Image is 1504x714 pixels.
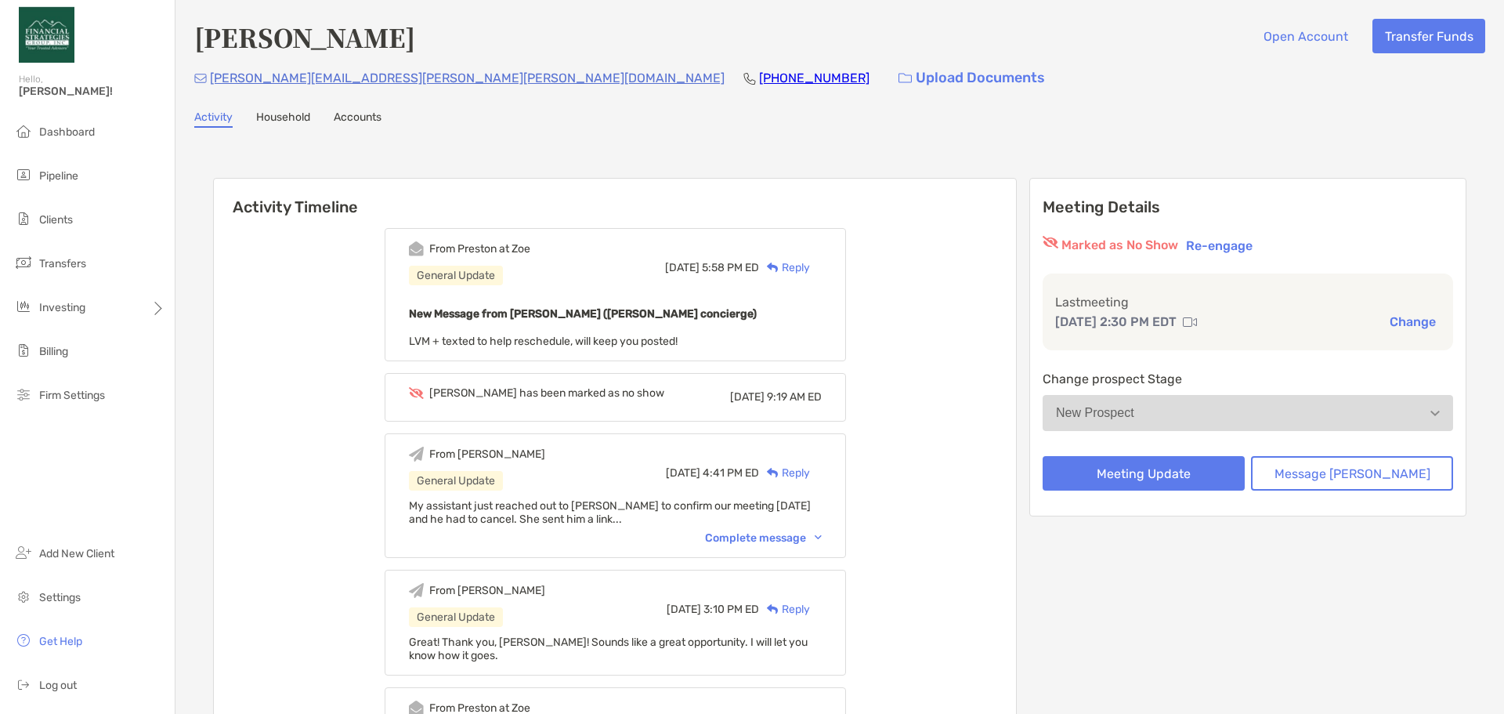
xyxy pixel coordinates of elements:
span: Firm Settings [39,389,105,402]
img: Chevron icon [815,535,822,540]
div: New Prospect [1056,406,1134,420]
p: Change prospect Stage [1043,369,1453,389]
img: Event icon [409,387,424,399]
img: Reply icon [767,604,779,614]
img: investing icon [14,297,33,316]
span: Settings [39,591,81,604]
span: Dashboard [39,125,95,139]
img: clients icon [14,209,33,228]
span: Transfers [39,257,86,270]
button: Meeting Update [1043,456,1245,491]
span: Billing [39,345,68,358]
img: Event icon [409,447,424,462]
span: LVM + texted to help reschedule, will keep you posted! [409,335,678,348]
a: Accounts [334,111,381,128]
img: settings icon [14,587,33,606]
span: 4:41 PM ED [703,466,759,480]
span: Great! Thank you, [PERSON_NAME]! Sounds like a great opportunity. I will let you know how it goes. [409,636,808,662]
span: [DATE] [666,466,700,480]
div: General Update [409,607,503,627]
button: Change [1385,314,1441,330]
button: Open Account [1251,19,1360,53]
img: Email Icon [194,74,207,83]
p: [PERSON_NAME][EMAIL_ADDRESS][PERSON_NAME][PERSON_NAME][DOMAIN_NAME] [210,68,725,88]
a: Household [256,111,310,128]
span: Investing [39,301,85,314]
p: Meeting Details [1043,198,1453,217]
p: Marked as No Show [1061,236,1178,255]
h6: Activity Timeline [214,179,1016,216]
img: logout icon [14,675,33,694]
a: [PHONE_NUMBER] [759,71,869,85]
button: Message [PERSON_NAME] [1251,456,1453,491]
img: transfers icon [14,253,33,272]
div: Reply [759,601,810,618]
img: Phone Icon [743,72,756,85]
div: General Update [409,266,503,285]
b: New Message from [PERSON_NAME] ([PERSON_NAME] concierge) [409,307,757,321]
span: Add New Client [39,547,114,560]
div: From [PERSON_NAME] [429,448,545,461]
img: Event icon [409,241,424,256]
img: Zoe Logo [19,6,74,63]
span: 9:19 AM ED [767,390,822,404]
img: Open dropdown arrow [1430,411,1440,416]
div: General Update [409,471,503,491]
span: [DATE] [667,603,701,616]
img: red eyr [1043,236,1058,248]
img: add_new_client icon [14,543,33,562]
img: button icon [898,73,912,84]
img: Event icon [409,583,424,598]
button: Re-engage [1181,236,1257,255]
a: Upload Documents [888,61,1055,95]
a: Activity [194,111,233,128]
span: [DATE] [665,261,700,274]
span: [PERSON_NAME]! [19,85,165,98]
img: pipeline icon [14,165,33,184]
div: [PERSON_NAME] has been marked as no show [429,386,664,400]
span: 3:10 PM ED [703,603,759,616]
img: communication type [1183,316,1197,328]
span: Log out [39,679,77,692]
p: [DATE] 2:30 PM EDT [1055,312,1177,332]
img: get-help icon [14,631,33,650]
h4: [PERSON_NAME] [194,19,415,55]
span: [DATE] [730,390,765,404]
button: New Prospect [1043,395,1453,431]
span: Pipeline [39,169,78,183]
div: Complete message [705,531,822,545]
span: 5:58 PM ED [702,261,759,274]
button: Transfer Funds [1372,19,1485,53]
span: Get Help [39,635,82,648]
div: From Preston at Zoe [429,242,530,256]
div: Reply [759,259,810,276]
p: Last meeting [1055,292,1441,312]
div: Reply [759,465,810,481]
img: billing icon [14,341,33,360]
span: Clients [39,213,73,227]
div: From [PERSON_NAME] [429,584,545,597]
span: My assistant just reached out to [PERSON_NAME] to confirm our meeting [DATE] and he had to cancel... [409,499,811,526]
img: firm-settings icon [14,385,33,404]
img: Reply icon [767,263,779,273]
img: dashboard icon [14,121,33,140]
img: Reply icon [767,468,779,478]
